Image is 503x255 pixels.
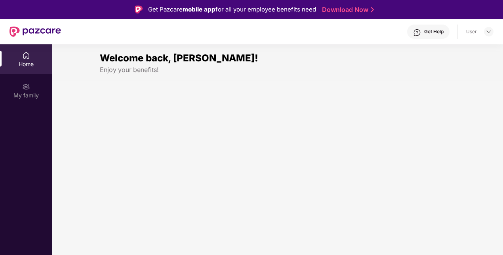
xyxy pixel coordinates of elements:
[135,6,143,13] img: Logo
[424,29,444,35] div: Get Help
[22,51,30,59] img: svg+xml;base64,PHN2ZyBpZD0iSG9tZSIgeG1sbnM9Imh0dHA6Ly93d3cudzMub3JnLzIwMDAvc3ZnIiB3aWR0aD0iMjAiIG...
[371,6,374,14] img: Stroke
[100,66,455,74] div: Enjoy your benefits!
[322,6,372,14] a: Download Now
[183,6,215,13] strong: mobile app
[10,27,61,37] img: New Pazcare Logo
[148,5,316,14] div: Get Pazcare for all your employee benefits need
[486,29,492,35] img: svg+xml;base64,PHN2ZyBpZD0iRHJvcGRvd24tMzJ4MzIiIHhtbG5zPSJodHRwOi8vd3d3LnczLm9yZy8yMDAwL3N2ZyIgd2...
[466,29,477,35] div: User
[413,29,421,36] img: svg+xml;base64,PHN2ZyBpZD0iSGVscC0zMngzMiIgeG1sbnM9Imh0dHA6Ly93d3cudzMub3JnLzIwMDAvc3ZnIiB3aWR0aD...
[100,52,258,64] span: Welcome back, [PERSON_NAME]!
[22,83,30,91] img: svg+xml;base64,PHN2ZyB3aWR0aD0iMjAiIGhlaWdodD0iMjAiIHZpZXdCb3g9IjAgMCAyMCAyMCIgZmlsbD0ibm9uZSIgeG...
